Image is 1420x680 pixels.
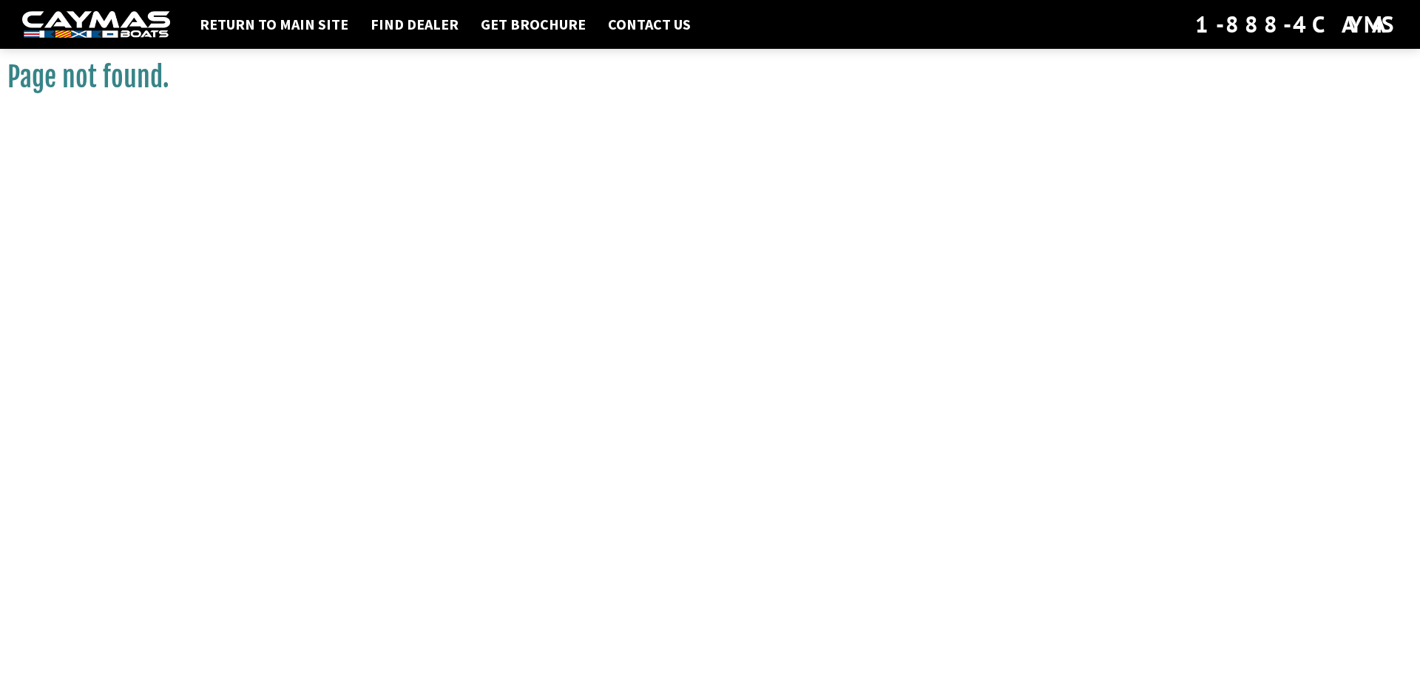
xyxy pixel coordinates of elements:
[473,15,593,34] a: Get Brochure
[7,61,1413,94] h1: Page not found.
[363,15,466,34] a: Find Dealer
[601,15,698,34] a: Contact Us
[22,11,170,38] img: white-logo-c9c8dbefe5ff5ceceb0f0178aa75bf4bb51f6bca0971e226c86eb53dfe498488.png
[1195,8,1398,41] div: 1-888-4CAYMAS
[192,15,356,34] a: Return to main site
